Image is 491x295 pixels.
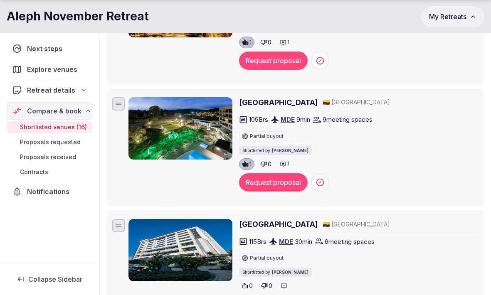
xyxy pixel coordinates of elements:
[7,270,92,288] button: Collapse Sidebar
[249,160,252,168] span: 1
[268,160,271,168] span: 0
[287,39,289,46] span: 1
[7,121,92,133] a: Shortlisted venues (16)
[7,183,92,200] a: Notifications
[421,6,484,27] button: My Retreats
[279,238,293,246] a: MDE
[20,138,81,146] span: Proposals requested
[27,44,66,54] span: Next steps
[323,98,330,106] span: 🇨🇴
[7,40,92,57] a: Next steps
[128,97,232,160] img: Hotel Lagoon Llanogrande
[239,173,308,192] button: Request proposal
[27,64,81,74] span: Explore venues
[239,219,318,229] a: [GEOGRAPHIC_DATA]
[239,268,312,277] div: Shortlisted by
[239,146,312,155] div: Shortlisted by
[249,115,268,124] span: 109 Brs
[20,123,87,131] span: Shortlisted venues (16)
[239,52,308,70] button: Request proposal
[250,256,284,261] span: Partial buyout
[7,151,92,163] a: Proposals received
[287,160,289,167] span: 1
[7,61,92,78] a: Explore venues
[323,221,330,228] span: 🇨🇴
[272,147,308,153] span: [PERSON_NAME]
[27,85,75,95] span: Retreat details
[272,269,308,275] span: [PERSON_NAME]
[268,38,271,47] span: 0
[27,187,73,197] span: Notifications
[20,153,76,161] span: Proposals received
[249,237,266,246] span: 115 Brs
[323,220,330,229] button: 🇨🇴
[7,136,92,148] a: Proposals requested
[281,116,295,123] a: MDE
[296,115,310,124] span: 9 min
[239,280,255,292] button: 0
[323,98,330,106] button: 🇨🇴
[249,38,252,47] span: 1
[258,37,274,48] button: 0
[27,106,81,116] span: Compare & book
[325,237,375,246] span: 6 meeting spaces
[429,12,466,21] span: My Retreats
[239,37,254,48] button: 1
[7,8,149,25] h1: Aleph November Retreat
[239,97,318,108] a: [GEOGRAPHIC_DATA]
[295,237,312,246] span: 30 min
[331,220,390,229] span: [GEOGRAPHIC_DATA]
[269,282,272,290] span: 0
[239,158,254,170] button: 1
[331,98,390,106] span: [GEOGRAPHIC_DATA]
[258,158,274,170] button: 0
[28,275,82,283] span: Collapse Sidebar
[250,134,284,139] span: Partial buyout
[7,166,92,178] a: Contracts
[323,115,373,124] span: 9 meeting spaces
[249,282,253,290] span: 0
[20,168,48,176] span: Contracts
[128,219,232,281] img: Diez Hotel
[259,280,275,292] button: 0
